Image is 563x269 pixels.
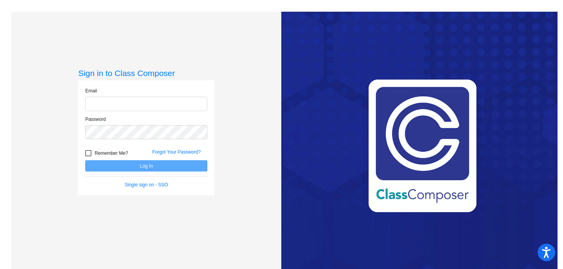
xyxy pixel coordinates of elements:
[152,149,201,155] a: Forgot Your Password?
[95,149,128,158] span: Remember Me?
[125,182,168,188] a: Single sign on - SSO
[85,160,207,172] button: Log In
[85,116,106,123] label: Password
[78,68,214,78] h3: Sign in to Class Composer
[85,87,97,94] label: Email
